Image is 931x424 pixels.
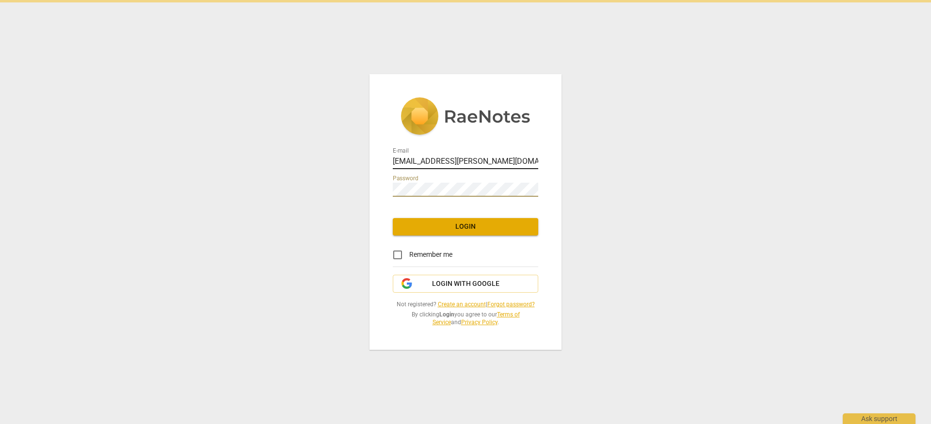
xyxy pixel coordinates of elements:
span: Remember me [409,250,452,260]
button: Login [393,218,538,236]
span: Login with Google [432,279,499,289]
a: Create an account [438,301,486,308]
button: Login with Google [393,275,538,293]
span: By clicking you agree to our and . [393,311,538,327]
label: E-mail [393,148,409,154]
label: Password [393,175,418,181]
a: Forgot password? [487,301,535,308]
b: Login [439,311,454,318]
span: Not registered? | [393,300,538,309]
a: Privacy Policy [461,319,498,326]
img: 5ac2273c67554f335776073100b6d88f.svg [401,97,530,137]
div: Ask support [843,413,915,424]
a: Terms of Service [433,311,520,326]
span: Login [401,222,530,232]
